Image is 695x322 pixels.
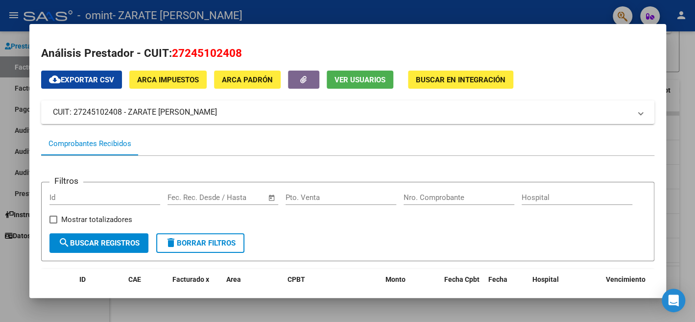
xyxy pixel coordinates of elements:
span: Facturado x Orden De [172,275,209,295]
div: Open Intercom Messenger [662,289,685,312]
input: End date [208,193,256,202]
span: Borrar Filtros [165,239,236,248]
button: ARCA Impuestos [129,71,207,89]
mat-icon: search [58,237,70,248]
span: 27245102408 [172,47,242,59]
datatable-header-cell: CPBT [284,269,382,312]
div: Comprobantes Recibidos [48,138,131,149]
datatable-header-cell: CAE [124,269,168,312]
span: ARCA Padrón [222,75,273,84]
span: Ver Usuarios [335,75,385,84]
input: Start date [168,193,199,202]
datatable-header-cell: Monto [382,269,440,312]
button: Buscar en Integración [408,71,513,89]
span: Hospital [532,275,559,283]
mat-icon: delete [165,237,177,248]
span: ID [79,275,86,283]
h3: Filtros [49,174,83,187]
span: Vencimiento Auditoría [606,275,646,295]
span: Exportar CSV [49,75,114,84]
datatable-header-cell: Vencimiento Auditoría [602,269,646,312]
datatable-header-cell: ID [75,269,124,312]
datatable-header-cell: Fecha Recibido [484,269,528,312]
span: ARCA Impuestos [137,75,199,84]
span: Mostrar totalizadores [61,214,132,225]
span: Monto [385,275,406,283]
button: Ver Usuarios [327,71,393,89]
datatable-header-cell: Facturado x Orden De [168,269,222,312]
h2: Análisis Prestador - CUIT: [41,45,654,62]
datatable-header-cell: Area [222,269,284,312]
mat-panel-title: CUIT: 27245102408 - ZARATE [PERSON_NAME] [53,106,631,118]
span: Area [226,275,241,283]
button: Open calendar [266,192,277,203]
button: Borrar Filtros [156,233,244,253]
button: Exportar CSV [41,71,122,89]
span: CPBT [288,275,305,283]
span: Buscar en Integración [416,75,505,84]
mat-icon: cloud_download [49,74,61,85]
button: Buscar Registros [49,233,148,253]
span: Fecha Cpbt [444,275,479,283]
span: CAE [128,275,141,283]
datatable-header-cell: Fecha Cpbt [440,269,484,312]
span: Buscar Registros [58,239,140,248]
datatable-header-cell: Hospital [528,269,602,312]
button: ARCA Padrón [214,71,281,89]
mat-expansion-panel-header: CUIT: 27245102408 - ZARATE [PERSON_NAME] [41,100,654,124]
span: Fecha Recibido [488,275,516,295]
